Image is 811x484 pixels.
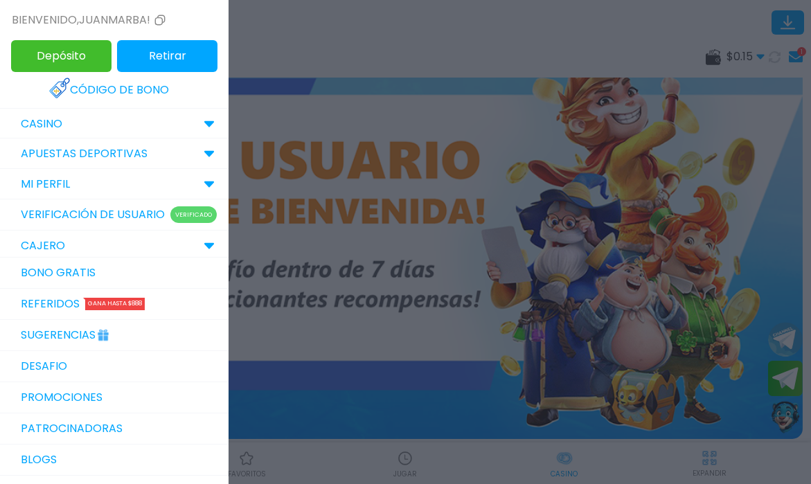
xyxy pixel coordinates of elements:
[21,145,148,162] p: Apuestas Deportivas
[49,75,179,105] a: Código de bono
[49,78,70,98] img: Redeem
[21,116,62,132] p: CASINO
[21,237,65,254] p: CAJERO
[170,206,217,223] p: Verificado
[117,40,217,72] button: Retirar
[11,40,112,72] button: Depósito
[12,12,168,28] div: Bienvenido , juanmarba!
[85,298,145,310] div: Gana hasta $888
[96,324,111,339] img: Gift
[21,176,70,192] p: MI PERFIL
